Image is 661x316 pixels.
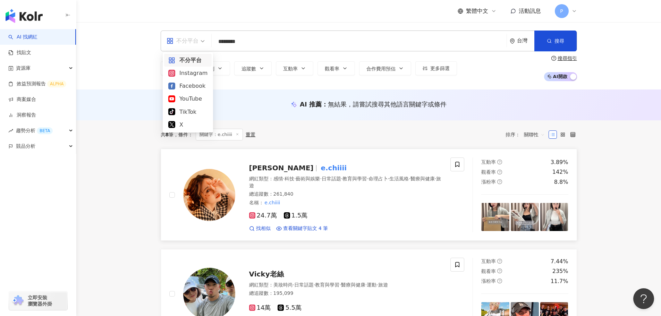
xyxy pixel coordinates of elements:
div: 網紅類型 ： [249,176,442,189]
span: 漲粉率 [481,278,496,284]
a: 效益預測報告ALPHA [8,80,66,87]
span: question-circle [497,279,502,283]
span: 繁體中文 [466,7,488,15]
img: KOL Avatar [183,169,235,221]
span: 追蹤數 [241,66,256,71]
div: AI 推薦 ： [300,100,447,109]
span: 搜尋 [554,38,564,44]
span: · [388,176,389,181]
div: 台灣 [517,38,534,44]
span: 美妝時尚 [273,282,293,288]
span: · [293,282,294,288]
img: logo [6,9,43,23]
span: 查看關鍵字貼文 4 筆 [283,225,328,232]
span: question-circle [551,56,556,61]
button: 搜尋 [534,31,577,51]
div: TikTok [168,108,207,116]
button: 觀看率 [317,61,355,75]
span: 互動率 [481,159,496,165]
span: 科技 [285,176,294,181]
span: question-circle [497,259,502,264]
span: 教育與學習 [342,176,367,181]
span: 感情 [273,176,283,181]
div: YouTube [168,94,207,103]
div: 11.7% [551,277,568,285]
span: appstore [168,57,175,64]
div: 總追蹤數 ： 195,099 [249,290,442,297]
a: KOL Avatar[PERSON_NAME]e.chiiii網紅類型：感情·科技·藝術與娛樂·日常話題·教育與學習·命理占卜·生活風格·醫療與健康·旅遊總追蹤數：261,840名稱：e.chi... [161,149,577,240]
span: 日常話題 [294,282,314,288]
a: searchAI 找網紅 [8,34,37,41]
span: 24.7萬 [249,212,277,219]
span: · [435,176,436,181]
span: 漲粉率 [481,179,496,185]
span: 運動 [367,282,376,288]
span: [PERSON_NAME] [249,164,314,172]
img: post-image [511,203,539,231]
span: 旅遊 [249,176,441,188]
span: question-circle [497,179,502,184]
span: 8 [166,132,169,137]
button: 類型 [161,61,193,75]
span: 生活風格 [389,176,409,181]
span: 觀看率 [481,268,496,274]
span: · [409,176,410,181]
span: 關聯性 [524,129,545,140]
div: 8.8% [554,178,568,186]
div: 不分平台 [167,35,198,46]
span: 無結果，請嘗試搜尋其他語言關鍵字或條件 [328,101,447,108]
span: 醫療與健康 [341,282,365,288]
span: · [376,282,378,288]
span: 更多篩選 [430,66,450,71]
div: 142% [552,168,568,176]
span: 找相似 [256,225,271,232]
div: 共 筆 [161,132,174,137]
span: · [365,282,367,288]
div: 排序： [506,129,549,140]
span: 立即安裝 瀏覽器外掛 [28,294,52,307]
span: Vicky老絲 [249,270,284,278]
span: · [314,282,315,288]
span: question-circle [497,268,502,273]
span: 旅遊 [378,282,388,288]
a: 查看關鍵字貼文 4 筆 [276,225,328,232]
img: post-image [540,203,568,231]
span: 教育與學習 [315,282,339,288]
span: 競品分析 [16,138,35,154]
span: · [339,282,341,288]
div: BETA [37,127,53,134]
span: 5.5萬 [278,304,302,311]
span: 藝術與娛樂 [296,176,320,181]
button: 更多篩選 [415,61,457,75]
img: post-image [481,203,509,231]
span: · [294,176,296,181]
span: 1.5萬 [284,212,308,219]
span: 資源庫 [16,60,31,76]
a: 洞察報告 [8,112,36,119]
span: · [283,176,285,181]
img: chrome extension [11,295,25,306]
span: question-circle [497,170,502,174]
span: 活動訊息 [519,8,541,14]
a: chrome extension立即安裝 瀏覽器外掛 [9,291,67,310]
button: 性別 [197,61,230,75]
a: 找貼文 [8,49,31,56]
div: 重置 [246,132,255,137]
div: 總追蹤數 ： 261,840 [249,191,442,198]
span: 互動率 [481,258,496,264]
span: · [320,176,321,181]
button: 追蹤數 [234,61,272,75]
iframe: Help Scout Beacon - Open [633,288,654,309]
span: environment [510,39,515,44]
div: 7.44% [551,258,568,265]
div: 不分平台 [168,56,207,65]
div: 235% [552,267,568,275]
span: 命理占卜 [368,176,388,181]
a: 找相似 [249,225,271,232]
span: 合作費用預估 [366,66,396,71]
mark: e.chiiii [264,199,281,206]
button: 合作費用預估 [359,61,411,75]
div: 搜尋指引 [558,55,577,61]
button: 互動率 [276,61,313,75]
span: · [367,176,368,181]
